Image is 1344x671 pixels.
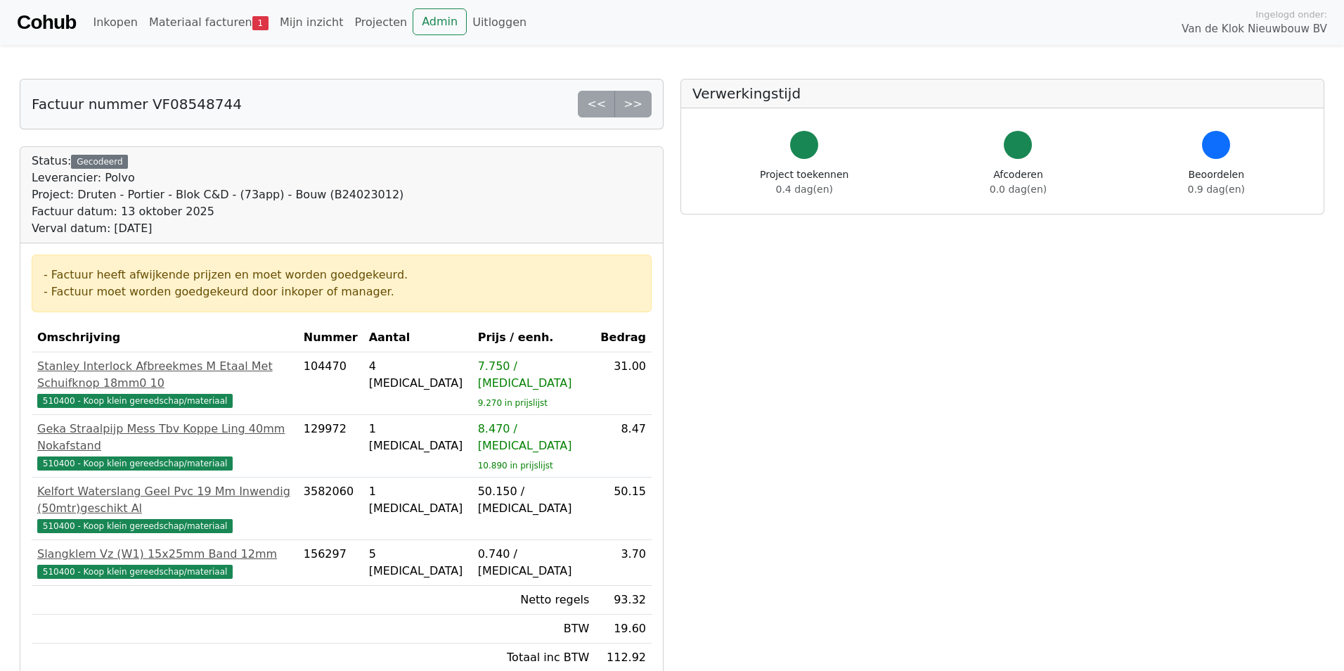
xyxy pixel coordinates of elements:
[1188,167,1245,197] div: Beoordelen
[478,421,590,454] div: 8.470 / [MEDICAL_DATA]
[37,565,233,579] span: 510400 - Koop klein gereedschap/materiaal
[478,398,548,408] sub: 9.270 in prijslijst
[37,546,292,563] div: Slangklem Vz (W1) 15x25mm Band 12mm
[32,153,403,237] div: Status:
[32,203,403,220] div: Factuur datum: 13 oktober 2025
[32,324,298,352] th: Omschrijving
[467,8,532,37] a: Uitloggen
[990,184,1047,195] span: 0.0 dag(en)
[478,358,590,392] div: 7.750 / [MEDICAL_DATA]
[369,546,467,580] div: 5 [MEDICAL_DATA]
[413,8,467,35] a: Admin
[369,421,467,454] div: 1 [MEDICAL_DATA]
[298,324,363,352] th: Nummer
[71,155,128,169] div: Gecodeerd
[363,324,472,352] th: Aantal
[472,324,595,352] th: Prijs / eenh.
[37,358,292,409] a: Stanley Interlock Afbreekmes M Etaal Met Schuifknop 18mm0 10510400 - Koop klein gereedschap/mater...
[1182,21,1327,37] span: Van de Klok Nieuwbouw BV
[32,186,403,203] div: Project: Druten - Portier - Blok C&D - (73app) - Bouw (B24023012)
[32,170,403,186] div: Leverancier: Polvo
[298,352,363,415] td: 104470
[472,586,595,615] td: Netto regels
[37,483,292,517] div: Kelfort Waterslang Geel Pvc 19 Mm Inwendig (50mtr)geschikt Al
[595,324,652,352] th: Bedrag
[143,8,274,37] a: Materiaal facturen1
[595,352,652,415] td: 31.00
[595,586,652,615] td: 93.32
[32,220,403,237] div: Verval datum: [DATE]
[1188,184,1245,195] span: 0.9 dag(en)
[1255,8,1327,21] span: Ingelogd onder:
[37,519,233,533] span: 510400 - Koop klein gereedschap/materiaal
[32,96,242,113] h5: Factuur nummer VF08548744
[37,421,292,471] a: Geka Straalpijp Mess Tbv Koppe Ling 40mm Nokafstand510400 - Koop klein gereedschap/materiaal
[87,8,143,37] a: Inkopen
[37,421,292,454] div: Geka Straalpijp Mess Tbv Koppe Ling 40mm Nokafstand
[37,483,292,534] a: Kelfort Waterslang Geel Pvc 19 Mm Inwendig (50mtr)geschikt Al510400 - Koop klein gereedschap/mate...
[37,546,292,580] a: Slangklem Vz (W1) 15x25mm Band 12mm510400 - Koop klein gereedschap/materiaal
[478,546,590,580] div: 0.740 / [MEDICAL_DATA]
[478,483,590,517] div: 50.150 / [MEDICAL_DATA]
[298,415,363,478] td: 129972
[369,358,467,392] div: 4 [MEDICAL_DATA]
[44,267,640,283] div: - Factuur heeft afwijkende prijzen en moet worden goedgekeurd.
[478,461,553,471] sub: 10.890 in prijslijst
[369,483,467,517] div: 1 [MEDICAL_DATA]
[37,456,233,471] span: 510400 - Koop klein gereedschap/materiaal
[298,478,363,540] td: 3582060
[595,415,652,478] td: 8.47
[37,394,233,408] span: 510400 - Koop klein gereedschap/materiaal
[274,8,349,37] a: Mijn inzicht
[472,615,595,644] td: BTW
[692,85,1312,102] h5: Verwerkingstijd
[252,16,269,30] span: 1
[595,615,652,644] td: 19.60
[44,283,640,300] div: - Factuur moet worden goedgekeurd door inkoper of manager.
[17,6,76,39] a: Cohub
[990,167,1047,197] div: Afcoderen
[349,8,413,37] a: Projecten
[298,540,363,586] td: 156297
[760,167,848,197] div: Project toekennen
[595,478,652,540] td: 50.15
[37,358,292,392] div: Stanley Interlock Afbreekmes M Etaal Met Schuifknop 18mm0 10
[776,184,833,195] span: 0.4 dag(en)
[595,540,652,586] td: 3.70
